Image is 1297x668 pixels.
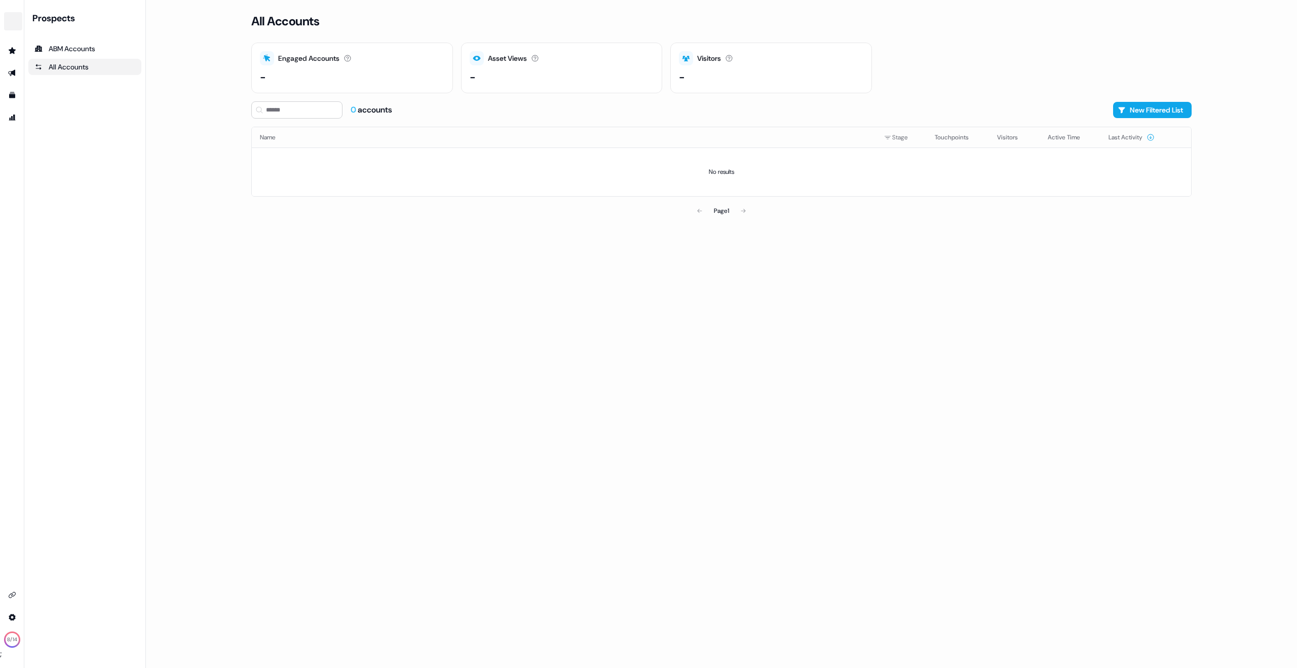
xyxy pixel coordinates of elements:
div: 8 /14 [7,635,17,644]
th: Name [252,127,876,147]
button: Last Activity [1109,128,1155,146]
div: Stage [884,132,919,142]
div: Engaged Accounts [278,53,339,64]
div: accounts [351,104,392,116]
button: New Filtered List [1113,102,1192,118]
div: - [260,69,266,85]
button: Touchpoints [935,128,981,146]
h3: All Accounts [251,14,319,29]
div: - [470,69,476,85]
a: Go to attribution [4,109,20,126]
button: Active Time [1048,128,1092,146]
span: 0 [351,104,358,115]
a: Go to prospects [4,43,20,59]
a: Go to templates [4,87,20,103]
a: All accounts [28,59,141,75]
a: Go to integrations [4,609,20,625]
a: ABM Accounts [28,41,141,57]
a: Go to integrations [4,587,20,603]
div: Prospects [32,12,141,24]
div: Visitors [697,53,721,64]
div: Page 1 [714,206,729,216]
button: Visitors [997,128,1030,146]
div: All Accounts [34,62,135,72]
div: Asset Views [488,53,527,64]
td: No results [252,147,1191,196]
div: ABM Accounts [34,44,135,54]
a: Go to outbound experience [4,65,20,81]
div: - [679,69,685,85]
